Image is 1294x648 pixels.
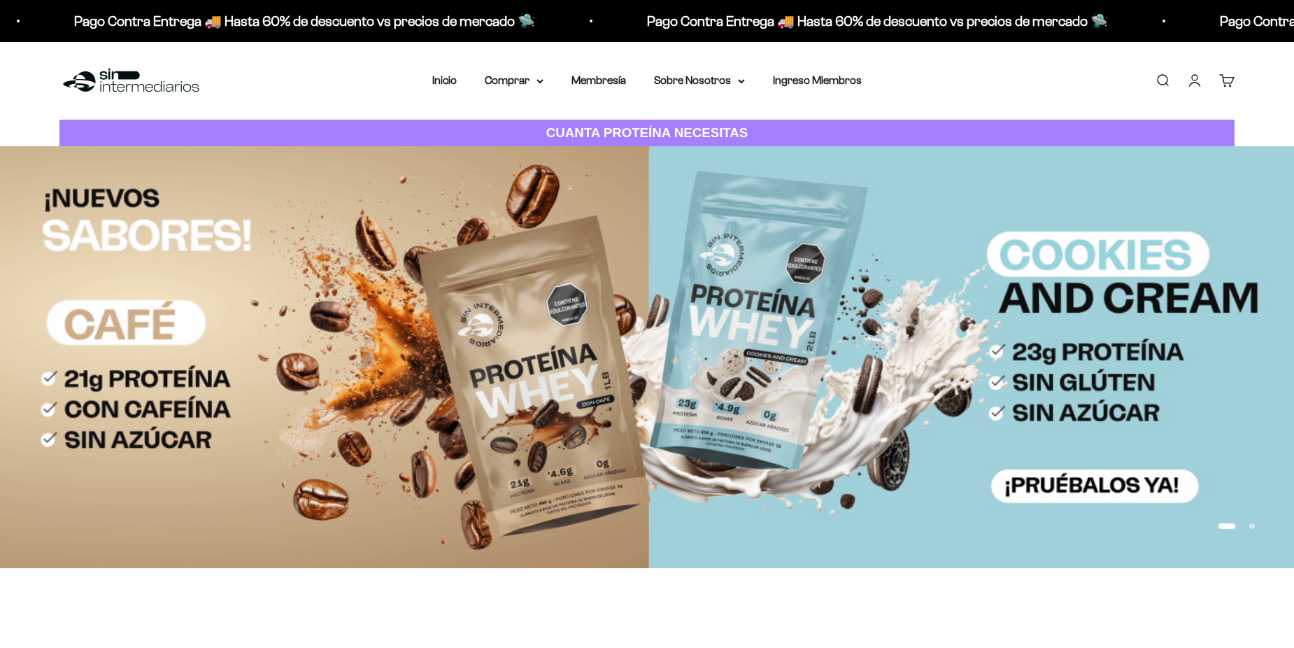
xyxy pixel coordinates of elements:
[485,71,543,90] summary: Comprar
[654,71,745,90] summary: Sobre Nosotros
[546,125,748,140] strong: CUANTA PROTEÍNA NECESITAS
[59,120,1235,147] a: CUANTA PROTEÍNA NECESITAS
[646,10,1107,32] p: Pago Contra Entrega 🚚 Hasta 60% de descuento vs precios de mercado 🛸
[571,74,626,86] a: Membresía
[773,74,862,86] a: Ingreso Miembros
[432,74,457,86] a: Inicio
[73,10,534,32] p: Pago Contra Entrega 🚚 Hasta 60% de descuento vs precios de mercado 🛸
